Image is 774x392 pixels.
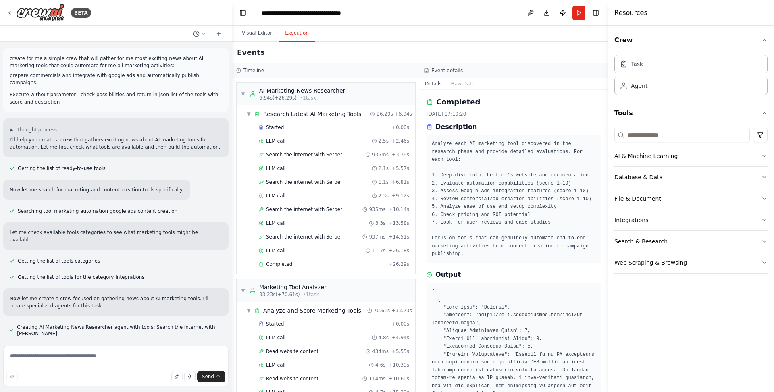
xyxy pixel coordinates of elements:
[614,29,768,52] button: Crew
[614,145,768,166] button: AI & Machine Learning
[392,151,409,158] span: + 3.39s
[266,234,342,240] span: Search the internet with Serper
[10,127,57,133] button: ▶Thought process
[614,216,648,224] div: Integrations
[614,252,768,273] button: Web Scraping & Browsing
[614,173,663,181] div: Database & Data
[246,111,251,117] span: ▼
[614,8,647,18] h4: Resources
[392,138,409,144] span: + 2.46s
[10,55,222,69] p: create for me a simple crew that will gather for me most exciting news about AI marketing tools t...
[369,234,385,240] span: 937ms
[10,186,184,193] p: Now let me search for marketing and content creation tools specifically:
[614,52,768,102] div: Crew
[184,371,196,382] button: Click to speak your automation idea
[300,95,316,101] span: • 1 task
[18,274,145,280] span: Getting the list of tools for the category Integrations
[392,321,409,327] span: + 0.00s
[18,165,106,172] span: Getting the list of ready-to-use tools
[614,237,668,245] div: Search & Research
[372,247,385,254] span: 11.7s
[237,7,248,19] button: Hide left sidebar
[392,193,409,199] span: + 9.12s
[614,152,678,160] div: AI & Machine Learning
[16,4,64,22] img: Logo
[372,151,389,158] span: 935ms
[389,247,409,254] span: + 26.18s
[614,102,768,124] button: Tools
[375,220,385,226] span: 3.3s
[432,140,596,258] pre: Analyze each AI marketing tool discovered in the research phase and provide detailed evaluations....
[379,138,389,144] span: 2.5s
[427,111,601,117] div: [DATE] 17:10:20
[379,193,389,199] span: 2.3s
[266,348,318,355] span: Read website content
[431,67,463,74] h3: Event details
[266,179,342,185] span: Search the internet with Serper
[303,291,319,298] span: • 1 task
[614,259,687,267] div: Web Scraping & Browsing
[266,138,285,144] span: LLM call
[392,348,409,355] span: + 5.55s
[389,261,409,268] span: + 26.29s
[374,307,390,314] span: 70.61s
[241,91,246,97] span: ▼
[631,82,647,90] div: Agent
[389,375,409,382] span: + 10.60s
[590,7,601,19] button: Hide right sidebar
[266,362,285,368] span: LLM call
[420,78,447,89] button: Details
[392,334,409,341] span: + 4.94s
[10,136,222,151] p: I'll help you create a crew that gathers exciting news about AI marketing tools for automation. L...
[10,127,13,133] span: ▶
[10,229,222,243] p: Let me check available tools categories to see what marketing tools might be available:
[17,324,222,337] span: Creating AI Marketing News Researcher agent with tools: Search the internet with [PERSON_NAME]
[369,375,385,382] span: 114ms
[392,179,409,185] span: + 6.81s
[631,60,643,68] div: Task
[375,362,385,368] span: 4.6s
[17,127,57,133] span: Thought process
[372,348,389,355] span: 434ms
[379,179,389,185] span: 1.1s
[435,122,477,132] h3: Description
[614,209,768,230] button: Integrations
[18,258,100,264] span: Getting the list of tools categories
[259,291,300,298] span: 33.23s (+70.61s)
[266,247,285,254] span: LLM call
[263,307,361,315] span: Analyze and Score Marketing Tools
[266,321,284,327] span: Started
[614,167,768,188] button: Database & Data
[392,124,409,131] span: + 0.00s
[235,25,279,42] button: Visual Editor
[392,165,409,172] span: + 5.57s
[259,95,297,101] span: 6.94s (+26.29s)
[379,334,389,341] span: 4.8s
[202,373,214,380] span: Send
[266,124,284,131] span: Started
[10,295,222,309] p: Now let me create a crew focused on gathering news about AI marketing tools. I'll create speciali...
[266,206,342,213] span: Search the internet with Serper
[171,371,183,382] button: Upload files
[389,206,409,213] span: + 10.14s
[279,25,315,42] button: Execution
[379,165,389,172] span: 2.1s
[389,234,409,240] span: + 14.51s
[614,195,661,203] div: File & Document
[266,375,318,382] span: Read website content
[377,111,393,117] span: 26.29s
[391,307,412,314] span: + 33.23s
[266,151,342,158] span: Search the internet with Serper
[266,261,292,268] span: Completed
[266,220,285,226] span: LLM call
[614,188,768,209] button: File & Document
[369,206,385,213] span: 935ms
[263,110,361,118] span: Research Latest AI Marketing Tools
[241,287,246,294] span: ▼
[447,78,480,89] button: Raw Data
[6,371,18,382] button: Improve this prompt
[197,371,225,382] button: Send
[212,29,225,39] button: Start a new chat
[10,91,222,106] p: Execute without parameter - check possibilities and return in json list of the tools with score a...
[246,307,251,314] span: ▼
